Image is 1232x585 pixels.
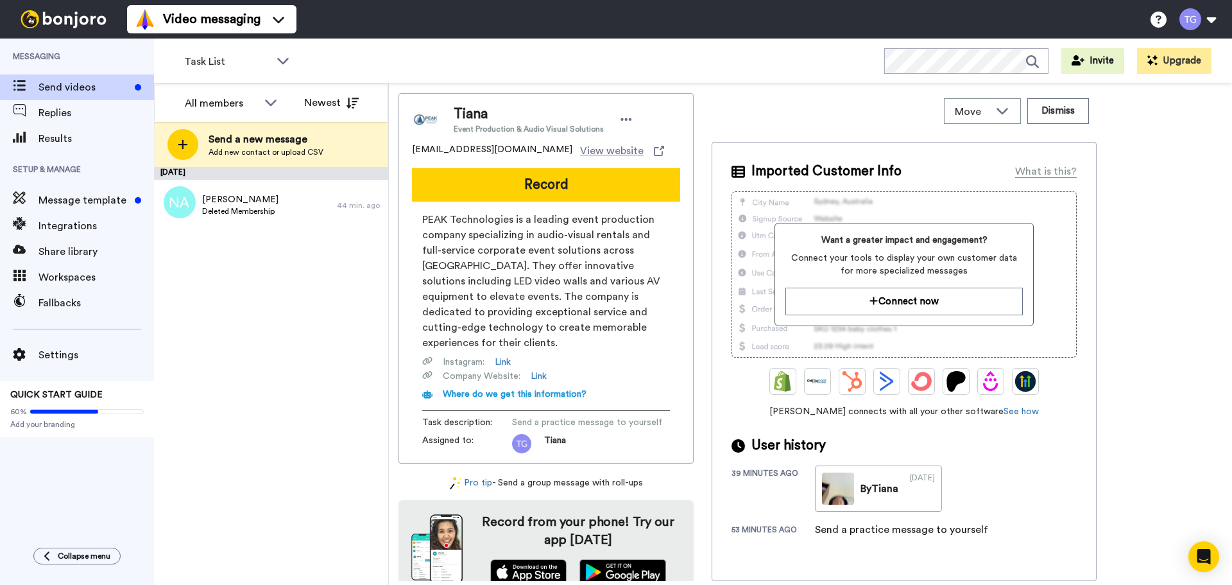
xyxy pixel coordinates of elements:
div: Send a practice message to yourself [815,522,988,537]
span: Collapse menu [58,551,110,561]
span: Fallbacks [38,295,154,311]
img: magic-wand.svg [450,476,461,490]
img: Shopify [773,371,793,392]
a: ByTiana[DATE] [815,466,942,512]
span: Imported Customer Info [751,162,902,181]
img: vm-color.svg [135,9,155,30]
img: 30ca8fb6-491e-463c-ade8-e8d5b53982bf-thumb.jpg [822,473,854,505]
span: Tiana [454,105,604,124]
span: User history [751,436,826,455]
span: Instagram : [443,356,484,369]
a: Link [495,356,511,369]
span: [EMAIL_ADDRESS][DOMAIN_NAME] [412,143,572,159]
img: ActiveCampaign [877,371,897,392]
span: Send a new message [209,132,323,147]
img: download [411,514,463,584]
img: playstore [579,559,666,585]
span: QUICK START GUIDE [10,390,103,399]
img: Image of Tiana [412,103,444,135]
span: Share library [38,244,154,259]
img: appstore [490,559,567,585]
span: Message template [38,193,130,208]
span: Video messaging [163,10,261,28]
button: Record [412,168,680,202]
button: Upgrade [1137,48,1211,74]
button: Collapse menu [33,548,121,564]
img: bj-logo-header-white.svg [15,10,112,28]
div: [DATE] [154,167,388,180]
img: Patreon [946,371,966,392]
a: Link [531,370,547,383]
span: PEAK Technologies is a leading event production company specializing in audio-visual rentals and ... [422,212,670,351]
a: View website [580,143,664,159]
span: Deleted Membership [202,206,278,216]
img: GoHighLevel [1015,371,1036,392]
span: Assigned to: [422,434,512,453]
span: Want a greater impact and engagement? [785,234,1022,247]
a: Pro tip [450,476,492,490]
span: View website [580,143,644,159]
div: What is this? [1015,164,1077,179]
div: - Send a group message with roll-ups [398,476,694,490]
button: Dismiss [1027,98,1089,124]
span: Results [38,131,154,146]
div: 39 minutes ago [732,468,815,512]
span: [PERSON_NAME] connects with all your other software [732,405,1077,418]
a: See how [1004,407,1039,416]
img: Hubspot [842,371,862,392]
h4: Record from your phone! Try our app [DATE] [475,513,681,549]
div: Open Intercom Messenger [1188,541,1219,572]
span: Add new contact or upload CSV [209,147,323,157]
span: Integrations [38,218,154,234]
img: Drip [980,371,1001,392]
span: Replies [38,105,154,121]
button: Connect now [785,288,1022,315]
span: Event Production & Audio Visual Solutions [454,124,604,134]
span: Connect your tools to display your own customer data for more specialized messages [785,252,1022,277]
span: Where do we get this information? [443,390,586,399]
button: Invite [1061,48,1124,74]
span: Task description : [422,416,512,429]
img: ConvertKit [911,371,932,392]
div: 44 min. ago [337,200,382,211]
span: [PERSON_NAME] [202,193,278,206]
span: 60% [10,406,27,417]
div: 53 minutes ago [732,525,815,537]
img: Ontraport [807,371,828,392]
img: tg.png [512,434,531,453]
span: Send a practice message to yourself [512,416,662,429]
span: Move [955,104,989,119]
span: Company Website : [443,370,520,383]
span: Settings [38,347,154,363]
button: Newest [295,90,368,116]
div: [DATE] [910,473,935,505]
span: Task List [184,54,270,69]
span: Add your branding [10,419,144,430]
div: By Tiana [860,481,898,496]
span: Tiana [544,434,566,453]
div: All members [185,96,258,111]
img: na.png [164,186,196,218]
span: Send videos [38,80,130,95]
span: Workspaces [38,270,154,285]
